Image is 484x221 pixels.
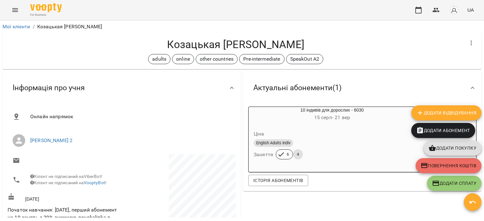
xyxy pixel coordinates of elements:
p: SpeakOut A2 [290,55,320,63]
p: Козацькая [PERSON_NAME] [37,23,102,30]
div: Інформація про учня [3,72,241,104]
button: Повернення коштів [416,158,481,173]
button: Додати Абонемент [411,123,475,138]
div: 10 індивів для дорослих - 6030 [249,107,416,122]
p: adults [152,55,166,63]
nav: breadcrumb [3,23,481,30]
span: Клієнт не підписаний на ViberBot! [30,174,102,179]
button: 10 індивів для дорослих - 603015 серп- 21 верЦінаEnglish Adults IndivЗаняття64 [249,107,416,167]
span: 4 [293,152,303,157]
h6: Ціна [254,130,264,138]
button: Додати покупку [423,141,481,156]
li: / [33,23,35,30]
p: Pre-intermediate [243,55,280,63]
span: For Business [30,13,62,17]
span: Додати Сплату [432,180,476,187]
span: Клієнт не підписаний на ! [30,180,107,185]
h4: Козацькая [PERSON_NAME] [8,38,464,51]
div: SpeakOut A2 [286,54,324,64]
button: Додати Відвідування [411,105,481,120]
button: Історія абонементів [248,175,308,186]
p: other countries [200,55,233,63]
img: Voopty Logo [30,3,62,12]
a: Мої клієнти [3,24,30,30]
span: Онлайн напрямок [30,113,231,120]
button: Додати Сплату [427,176,481,191]
span: Додати покупку [429,144,476,152]
span: Повернення коштів [421,162,476,169]
h6: Заняття [254,150,273,159]
div: online [172,54,194,64]
span: Додати Абонемент [416,127,470,134]
img: avatar_s.png [450,6,458,14]
span: UA [467,7,474,13]
div: adults [148,54,170,64]
button: UA [465,4,476,16]
span: English Adults Indiv [254,140,293,146]
span: Історія абонементів [253,177,303,184]
a: [PERSON_NAME] 2 [30,137,72,143]
div: Актуальні абонементи(1) [243,72,481,104]
span: Інформація про учня [13,83,85,93]
a: VooptyBot [84,180,105,185]
div: [DATE] [6,192,122,203]
p: online [176,55,190,63]
button: Menu [8,3,23,18]
div: other countries [196,54,238,64]
span: 6 [283,152,293,157]
span: Додати Відвідування [416,109,476,117]
span: 15 серп - 21 вер [314,114,350,120]
div: Pre-intermediate [239,54,284,64]
span: Актуальні абонементи ( 1 ) [253,83,342,93]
